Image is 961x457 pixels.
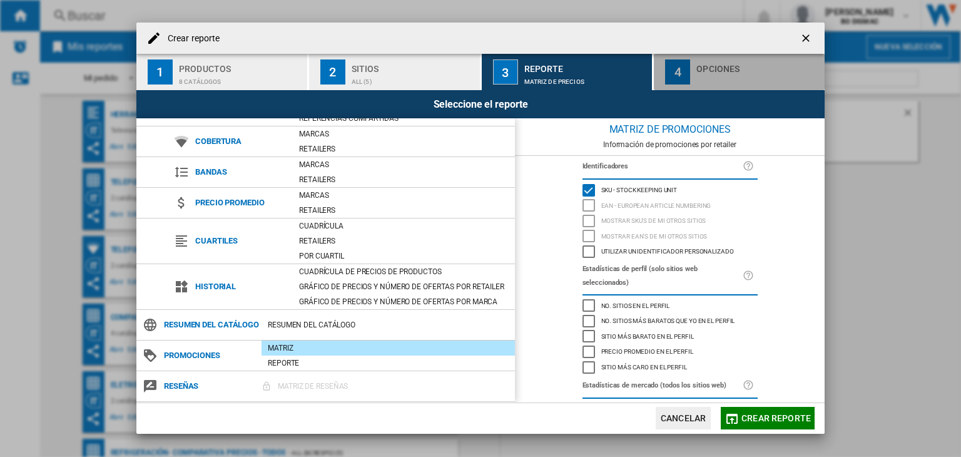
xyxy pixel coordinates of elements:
[161,33,220,45] h4: Crear reporte
[482,54,654,90] button: 3 Reporte Matriz de precios
[515,140,825,149] div: Información de promociones por retailer
[179,72,302,85] div: 8 catálogos
[293,128,515,140] div: Marcas
[582,228,758,244] md-checkbox: Mostrar EAN's de mi otros sitios
[293,220,515,232] div: Cuadrícula
[601,300,670,309] span: No. sitios en el perfil
[582,344,758,360] md-checkbox: Precio promedio en el perfil
[601,215,706,224] span: Mostrar SKU'S de mi otros sitios
[493,59,518,85] div: 3
[293,235,515,247] div: Retailers
[524,72,648,85] div: Matriz de precios
[158,316,262,334] span: Resumen del catálogo
[352,72,475,85] div: ALL (5)
[293,265,515,278] div: Cuadrícula de precios de productos
[582,244,758,260] md-checkbox: Utilizar un identificador personalizado
[179,59,302,72] div: Productos
[656,407,711,429] button: Cancelar
[665,59,690,85] div: 4
[582,359,758,375] md-checkbox: Sitio más caro en el perfil
[293,189,515,202] div: Marcas
[800,32,815,47] ng-md-icon: getI18NText('BUTTONS.CLOSE_DIALOG')
[158,347,262,364] span: Promociones
[601,362,687,371] span: Sitio más caro en el perfil
[515,118,825,140] div: Matriz de PROMOCIONES
[136,90,825,118] div: Seleccione el reporte
[189,194,293,212] span: Precio promedio
[601,316,735,324] span: No. sitios más baratos que yo en el perfil
[582,329,758,344] md-checkbox: Sitio más barato en el perfil
[293,143,515,155] div: Retailers
[262,342,515,354] div: Matriz
[582,379,743,393] label: Estadísticas de mercado (todos los sitios web)
[654,54,825,90] button: 4 Opciones
[293,280,515,293] div: Gráfico de precios y número de ofertas por retailer
[262,319,515,331] div: Resumen del catálogo
[582,262,743,290] label: Estadísticas de perfil (solo sitios web seleccionados)
[582,198,758,213] md-checkbox: EAN - European Article Numbering
[795,26,820,51] button: getI18NText('BUTTONS.CLOSE_DIALOG')
[601,231,708,240] span: Mostrar EAN's de mi otros sitios
[293,173,515,186] div: Retailers
[601,331,694,340] span: Sitio más barato en el perfil
[320,59,345,85] div: 2
[293,250,515,262] div: Por cuartil
[309,54,481,90] button: 2 Sitios ALL (5)
[293,295,515,308] div: Gráfico de precios y número de ofertas por marca
[601,185,678,193] span: SKU - Stock Keeping Unit
[293,158,515,171] div: Marcas
[189,278,293,295] span: Historial
[148,59,173,85] div: 1
[524,59,648,72] div: Reporte
[582,314,758,329] md-checkbox: No. sitios más baratos que yo en el perfil
[293,112,515,125] div: Referencias compartidas
[582,213,758,229] md-checkbox: Mostrar SKU'S de mi otros sitios
[721,407,815,429] button: Crear reporte
[293,204,515,217] div: Retailers
[582,401,758,417] md-checkbox: No. sitios en el mercado
[352,59,475,72] div: Sitios
[262,357,515,369] div: Reporte
[601,246,734,255] span: Utilizar un identificador personalizado
[601,346,693,355] span: Precio promedio en el perfil
[601,200,711,209] span: EAN - European Article Numbering
[189,133,293,150] span: Cobertura
[582,160,743,173] label: Identificadores
[696,59,820,72] div: Opciones
[582,298,758,314] md-checkbox: No. sitios en el perfil
[158,377,262,395] span: Reseñas
[272,380,515,393] div: Matriz de RESEÑAS
[136,54,308,90] button: 1 Productos 8 catálogos
[741,413,811,423] span: Crear reporte
[582,182,758,198] md-checkbox: SKU - Stock Keeping Unit
[189,232,293,250] span: Cuartiles
[189,163,293,181] span: Bandas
